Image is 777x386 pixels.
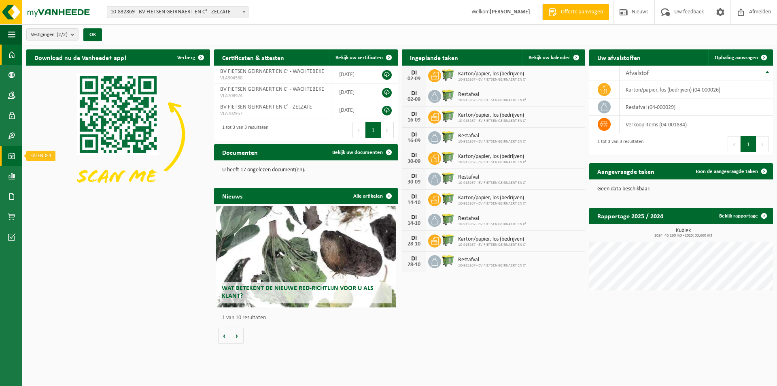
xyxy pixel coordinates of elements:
span: 10-915267 - BV FIETSEN GEIRNAERT EN C° [458,77,526,82]
span: 10-915267 - BV FIETSEN GEIRNAERT EN C° [458,98,526,103]
img: WB-0660-HPE-GN-51 [441,192,455,206]
button: Previous [728,136,741,152]
span: Karton/papier, los (bedrijven) [458,236,526,243]
img: WB-0660-HPE-GN-51 [441,213,455,226]
img: WB-0660-HPE-GN-51 [441,151,455,164]
button: Vestigingen(2/2) [26,28,79,41]
td: karton/papier, los (bedrijven) (04-000026) [620,81,773,98]
span: BV FIETSEN GEIRNAERT EN C° - WACHTEBEKE [220,68,324,75]
span: 10-915267 - BV FIETSEN GEIRNAERT EN C° [458,263,526,268]
div: DI [406,173,422,179]
span: 10-915267 - BV FIETSEN GEIRNAERT EN C° [458,139,526,144]
h2: Documenten [214,144,266,160]
div: 02-09 [406,76,422,82]
span: Restafval [458,174,526,181]
h2: Nieuws [214,188,251,204]
h2: Download nu de Vanheede+ app! [26,49,134,65]
a: Bekijk rapportage [713,208,772,224]
count: (2/2) [57,32,68,37]
img: WB-0660-HPE-GN-51 [441,68,455,82]
td: verkoop items (04-001834) [620,116,773,133]
div: DI [406,235,422,241]
span: 10-915267 - BV FIETSEN GEIRNAERT EN C° [458,119,526,124]
span: Karton/papier, los (bedrijven) [458,112,526,119]
span: VLA702957 [220,111,327,117]
h2: Ingeplande taken [402,49,466,65]
span: 10-915267 - BV FIETSEN GEIRNAERT EN C° [458,181,526,186]
h2: Certificaten & attesten [214,49,292,65]
button: Volgende [231,328,244,344]
span: 10-832869 - BV FIETSEN GEIRNAERT EN C° - ZELZATE [107,6,248,18]
a: Wat betekent de nieuwe RED-richtlijn voor u als klant? [216,206,396,307]
img: Download de VHEPlus App [26,66,210,203]
span: 2024: 40,260 m3 - 2025: 33,660 m3 [593,234,773,238]
a: Ophaling aanvragen [708,49,772,66]
span: Karton/papier, los (bedrijven) [458,71,526,77]
span: 10-832869 - BV FIETSEN GEIRNAERT EN C° - ZELZATE [107,6,248,18]
span: 10-915267 - BV FIETSEN GEIRNAERT EN C° [458,160,526,165]
button: OK [83,28,102,41]
span: Vestigingen [31,29,68,41]
img: WB-0660-HPE-GN-51 [441,254,455,268]
button: 1 [741,136,756,152]
div: DI [406,70,422,76]
td: restafval (04-000029) [620,98,773,116]
img: WB-0660-HPE-GN-51 [441,130,455,144]
p: U heeft 17 ongelezen document(en). [222,167,390,173]
div: 30-09 [406,159,422,164]
span: Restafval [458,133,526,139]
span: Karton/papier, los (bedrijven) [458,195,526,201]
div: 02-09 [406,97,422,102]
img: WB-0660-HPE-GN-51 [441,171,455,185]
span: Offerte aanvragen [559,8,605,16]
div: 16-09 [406,138,422,144]
button: Verberg [171,49,209,66]
button: Previous [352,122,365,138]
h2: Aangevraagde taken [589,163,662,179]
span: BV FIETSEN GEIRNAERT EN C° - ZELZATE [220,104,312,110]
div: DI [406,90,422,97]
button: Vorige [218,328,231,344]
span: Karton/papier, los (bedrijven) [458,154,526,160]
div: DI [406,256,422,262]
a: Bekijk uw kalender [522,49,584,66]
button: 1 [365,122,381,138]
div: 1 tot 3 van 3 resultaten [593,135,643,153]
span: Bekijk uw certificaten [335,55,383,60]
span: Restafval [458,215,526,222]
a: Alle artikelen [347,188,397,204]
span: Ophaling aanvragen [715,55,758,60]
img: WB-0660-HPE-GN-51 [441,89,455,102]
button: Next [756,136,769,152]
div: 14-10 [406,200,422,206]
button: Next [381,122,394,138]
div: 28-10 [406,241,422,247]
div: DI [406,132,422,138]
a: Toon de aangevraagde taken [689,163,772,179]
h3: Kubiek [593,228,773,238]
span: 10-915267 - BV FIETSEN GEIRNAERT EN C° [458,201,526,206]
a: Offerte aanvragen [542,4,609,20]
div: DI [406,194,422,200]
span: Toon de aangevraagde taken [695,169,758,174]
h2: Rapportage 2025 / 2024 [589,208,671,224]
span: VLA904580 [220,75,327,81]
strong: [PERSON_NAME] [490,9,530,15]
span: Wat betekent de nieuwe RED-richtlijn voor u als klant? [222,285,374,299]
span: Bekijk uw documenten [332,150,383,155]
span: 10-915267 - BV FIETSEN GEIRNAERT EN C° [458,222,526,227]
span: VLA708974 [220,93,327,99]
div: 16-09 [406,117,422,123]
h2: Uw afvalstoffen [589,49,649,65]
td: [DATE] [333,83,373,101]
img: WB-0660-HPE-GN-51 [441,109,455,123]
div: 28-10 [406,262,422,268]
img: WB-0660-HPE-GN-51 [441,233,455,247]
td: [DATE] [333,66,373,83]
span: Bekijk uw kalender [529,55,570,60]
span: Restafval [458,257,526,263]
span: Verberg [177,55,195,60]
p: Geen data beschikbaar. [597,186,765,192]
span: 10-915267 - BV FIETSEN GEIRNAERT EN C° [458,243,526,247]
div: 14-10 [406,221,422,226]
